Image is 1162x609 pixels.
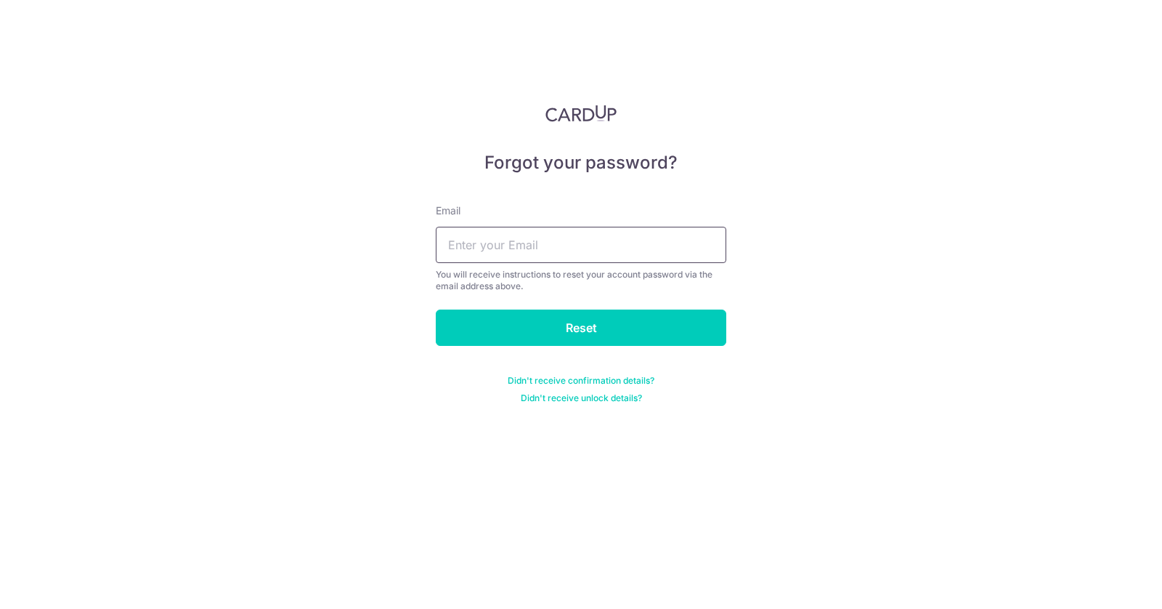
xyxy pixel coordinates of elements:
a: Didn't receive unlock details? [521,392,642,404]
a: Didn't receive confirmation details? [508,375,654,387]
input: Reset [436,310,726,346]
label: Email [436,203,460,218]
img: CardUp Logo [545,105,617,122]
input: Enter your Email [436,227,726,263]
div: You will receive instructions to reset your account password via the email address above. [436,269,726,292]
h5: Forgot your password? [436,151,726,174]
